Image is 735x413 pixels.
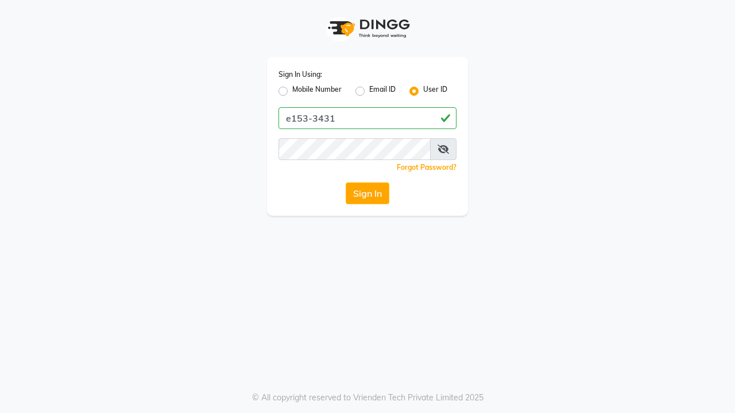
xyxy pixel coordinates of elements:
[278,138,431,160] input: Username
[278,107,457,129] input: Username
[423,84,447,98] label: User ID
[369,84,396,98] label: Email ID
[278,69,322,80] label: Sign In Using:
[292,84,342,98] label: Mobile Number
[397,163,457,172] a: Forgot Password?
[346,182,389,204] button: Sign In
[322,11,413,45] img: logo1.svg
